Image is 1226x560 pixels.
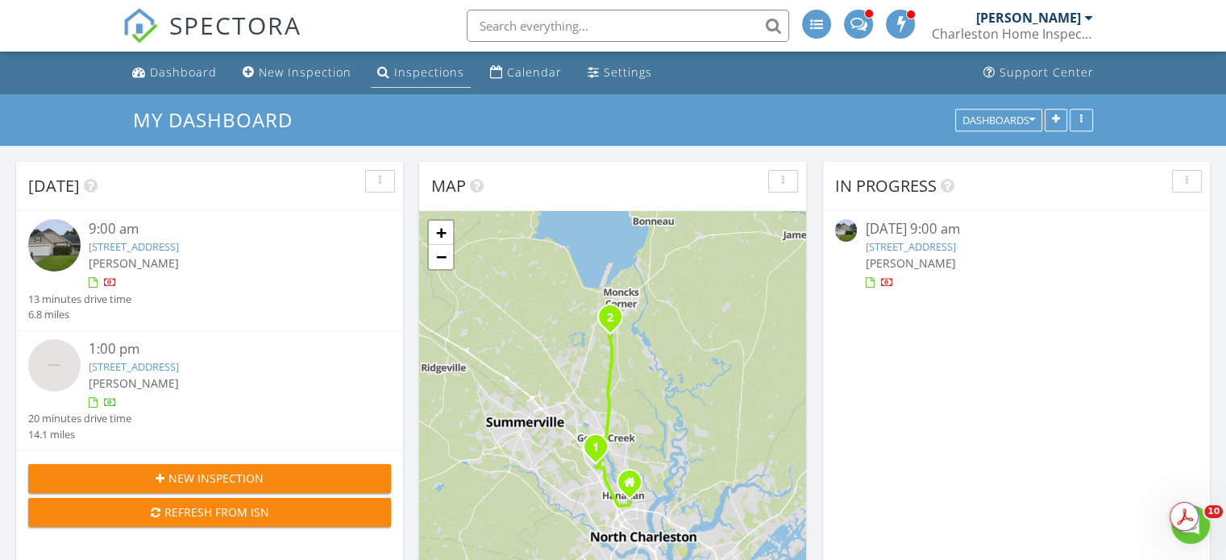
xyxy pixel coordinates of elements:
[429,245,453,269] a: Zoom out
[28,339,81,392] img: streetview
[28,292,131,307] div: 13 minutes drive time
[610,317,620,326] div: 120 Sugeree Dr, Moncks Corner, SC 29461
[28,411,131,426] div: 20 minutes drive time
[89,375,179,391] span: [PERSON_NAME]
[123,22,301,56] a: SPECTORA
[89,339,361,359] div: 1:00 pm
[1000,64,1094,80] div: Support Center
[394,64,464,80] div: Inspections
[835,219,1198,291] a: [DATE] 9:00 am [STREET_ADDRESS] [PERSON_NAME]
[955,109,1042,131] button: Dashboards
[28,219,81,272] img: 9367001%2Fcover_photos%2Fhc8IXU1jooGtIpL4La0N%2Fsmall.jpg
[28,307,131,322] div: 6.8 miles
[977,58,1100,88] a: Support Center
[126,58,223,88] a: Dashboard
[89,359,179,374] a: [STREET_ADDRESS]
[28,498,391,527] button: Refresh from ISN
[133,106,306,133] a: My Dashboard
[467,10,789,42] input: Search everything...
[962,114,1035,126] div: Dashboards
[835,219,857,241] img: 9367001%2Fcover_photos%2Fhc8IXU1jooGtIpL4La0N%2Fsmall.jpg
[28,427,131,442] div: 14.1 miles
[932,26,1093,42] div: Charleston Home Inspection
[865,219,1167,239] div: [DATE] 9:00 am
[596,446,605,456] div: 8217 Little Sydneys Way, Charleston, SC 29406
[28,339,391,442] a: 1:00 pm [STREET_ADDRESS] [PERSON_NAME] 20 minutes drive time 14.1 miles
[28,219,391,322] a: 9:00 am [STREET_ADDRESS] [PERSON_NAME] 13 minutes drive time 6.8 miles
[484,58,568,88] a: Calendar
[581,58,659,88] a: Settings
[865,239,955,254] a: [STREET_ADDRESS]
[431,175,466,197] span: Map
[835,175,937,197] span: In Progress
[123,8,158,44] img: The Best Home Inspection Software - Spectora
[89,239,179,254] a: [STREET_ADDRESS]
[168,470,264,487] span: New Inspection
[604,64,652,80] div: Settings
[507,64,562,80] div: Calendar
[371,58,471,88] a: Inspections
[592,442,599,454] i: 1
[150,64,217,80] div: Dashboard
[89,219,361,239] div: 9:00 am
[630,482,639,492] div: 5831 Beverly Dr, Hanahan SC 29410
[41,504,378,521] div: Refresh from ISN
[976,10,1081,26] div: [PERSON_NAME]
[169,8,301,42] span: SPECTORA
[607,313,613,324] i: 2
[236,58,358,88] a: New Inspection
[28,464,391,493] button: New Inspection
[89,255,179,271] span: [PERSON_NAME]
[28,175,80,197] span: [DATE]
[429,221,453,245] a: Zoom in
[865,255,955,271] span: [PERSON_NAME]
[259,64,351,80] div: New Inspection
